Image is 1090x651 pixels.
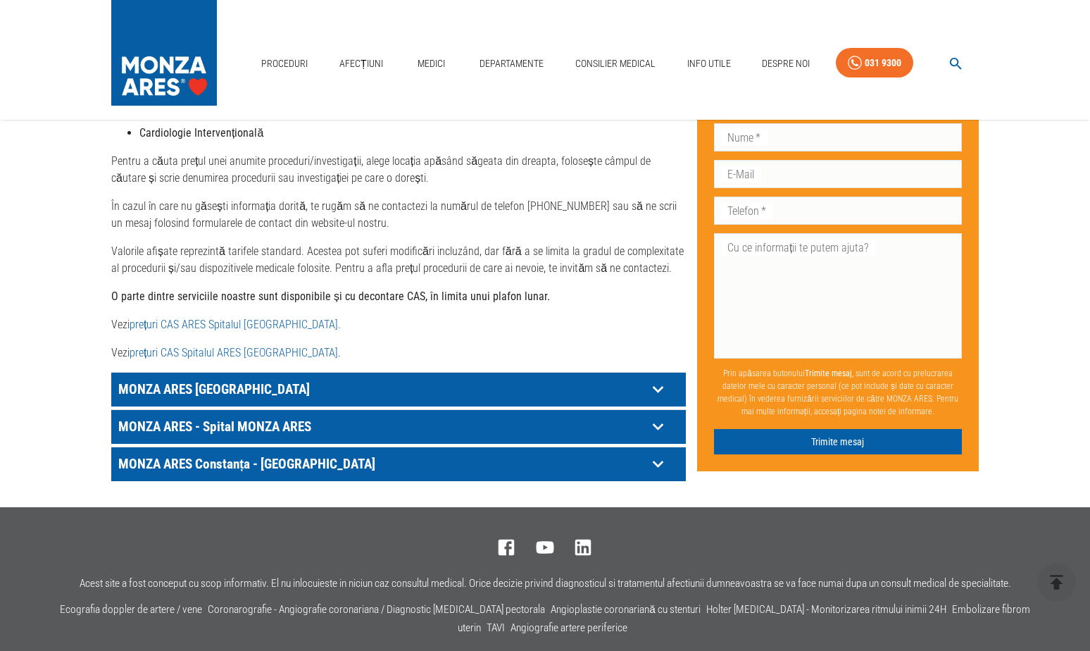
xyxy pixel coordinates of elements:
a: Departamente [474,49,549,78]
a: Angiografie artere periferice [510,621,627,634]
div: MONZA ARES [GEOGRAPHIC_DATA] [111,373,686,407]
a: prețuri CAS Spitalul ARES [GEOGRAPHIC_DATA] [130,346,338,359]
a: prețuri CAS ARES Spitalul [GEOGRAPHIC_DATA] [130,318,338,331]
a: Despre Noi [756,49,815,78]
p: Prin apăsarea butonului , sunt de acord cu prelucrarea datelor mele cu caracter personal (ce pot ... [714,361,962,423]
p: Vezi . [111,316,686,333]
a: Afecțiuni [334,49,389,78]
p: Vezi . [111,345,686,361]
div: 031 9300 [865,54,901,72]
a: Holter [MEDICAL_DATA] - Monitorizarea ritmului inimii 24H [706,603,946,616]
a: Medici [408,49,453,78]
p: MONZA ARES - Spital MONZA ARES [115,416,647,438]
p: Pentru a căuta prețul unei anumite proceduri/investigații, alege locația apăsând săgeata din drea... [111,153,686,187]
a: Embolizare fibrom uterin [458,603,1030,634]
p: MONZA ARES [GEOGRAPHIC_DATA] [115,378,647,400]
a: Coronarografie - Angiografie coronariana / Diagnostic [MEDICAL_DATA] pectorala [208,603,545,616]
a: Angioplastie coronariană cu stenturi [551,603,701,616]
a: Info Utile [682,49,737,78]
b: Trimite mesaj [805,368,852,378]
div: MONZA ARES Constanța - [GEOGRAPHIC_DATA] [111,447,686,481]
button: Trimite mesaj [714,428,962,454]
a: 031 9300 [836,48,913,78]
div: MONZA ARES - Spital MONZA ARES [111,410,686,444]
p: MONZA ARES Constanța - [GEOGRAPHIC_DATA] [115,453,647,475]
strong: Cardiologie Intervențională [139,126,263,139]
button: delete [1037,563,1076,602]
a: Proceduri [256,49,313,78]
p: Acest site a fost conceput cu scop informativ. El nu inlocuieste in niciun caz consultul medical.... [80,578,1011,590]
p: În cazul în care nu găsești informația dorită, te rugăm să ne contactezi la numărul de telefon [P... [111,198,686,232]
a: Ecografia doppler de artere / vene [60,603,202,616]
a: TAVI [487,621,505,634]
strong: O parte dintre serviciile noastre sunt disponibile și cu decontare CAS, în limita unui plafon lunar. [111,290,550,303]
a: Consilier Medical [570,49,661,78]
p: Valorile afișate reprezintă tarifele standard. Acestea pot suferi modificări incluzând, dar fără ... [111,243,686,277]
